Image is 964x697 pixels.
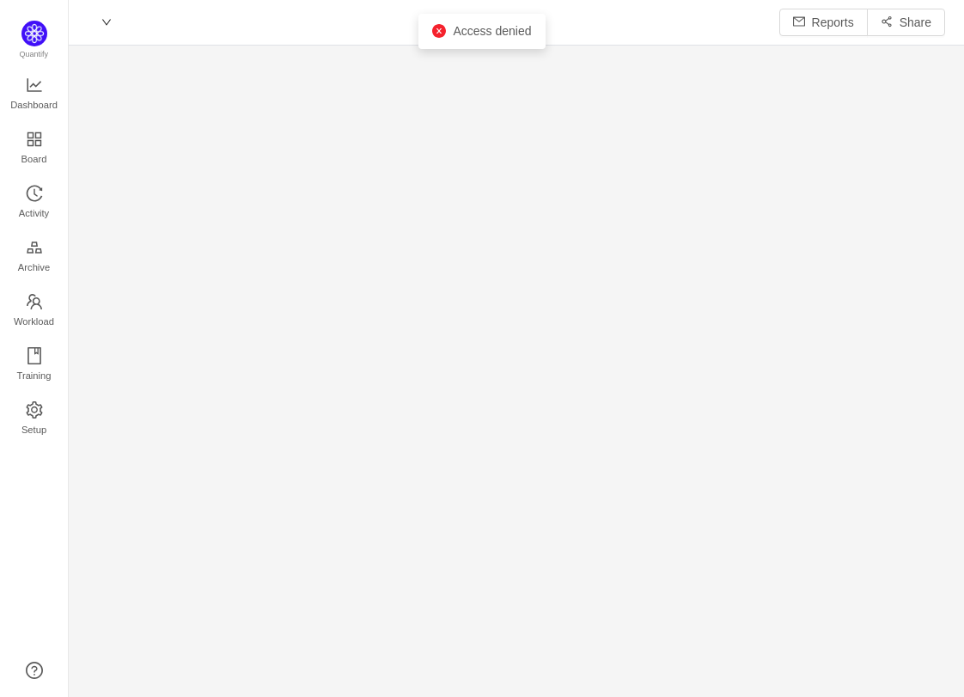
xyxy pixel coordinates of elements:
i: icon: setting [26,401,43,419]
i: icon: close-circle [432,24,446,38]
span: Board [21,142,47,176]
i: icon: gold [26,239,43,256]
span: Archive [18,250,50,284]
i: icon: book [26,347,43,364]
a: Archive [26,240,43,274]
i: icon: line-chart [26,76,43,94]
span: Setup [21,413,46,447]
span: Access denied [453,24,531,38]
a: Workload [26,294,43,328]
span: Dashboard [10,88,58,122]
i: icon: down [101,17,112,28]
img: Quantify [21,21,47,46]
span: Quantify [20,50,49,58]
button: icon: share-altShare [867,9,945,36]
a: icon: question-circle [26,662,43,679]
span: Workload [14,304,54,339]
i: icon: appstore [26,131,43,148]
a: Dashboard [26,77,43,112]
a: Board [26,131,43,166]
a: Training [26,348,43,382]
span: Activity [19,196,49,230]
button: icon: mailReports [779,9,868,36]
span: Training [16,358,51,393]
a: Setup [26,402,43,437]
a: Activity [26,186,43,220]
i: icon: team [26,293,43,310]
i: icon: history [26,185,43,202]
